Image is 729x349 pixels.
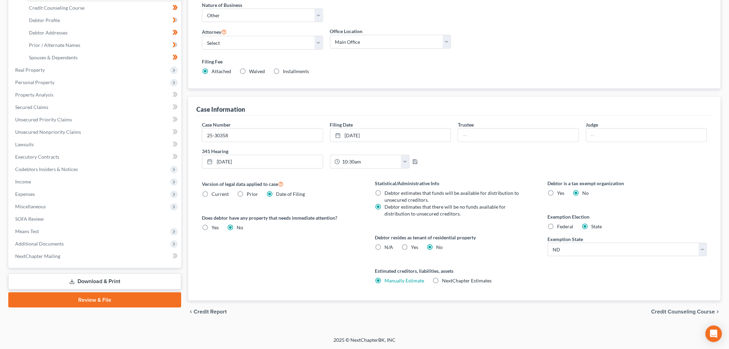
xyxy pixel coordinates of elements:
label: Version of legal data applied to case [202,180,361,188]
span: No [436,244,443,250]
span: No [237,225,243,230]
span: Prior / Alternate Names [29,42,80,48]
div: 2025 © NextChapterBK, INC [168,337,561,349]
a: Unsecured Priority Claims [10,113,181,126]
span: Debtor estimates that funds will be available for distribution to unsecured creditors. [384,190,519,203]
span: Executory Contracts [15,154,59,160]
span: Debtor Profile [29,17,60,23]
span: Property Analysis [15,92,53,98]
button: chevron_left Credit Report [188,309,227,315]
span: Yes [212,225,219,230]
a: Secured Claims [10,101,181,113]
span: Expenses [15,191,35,197]
span: Installments [283,68,309,74]
span: Codebtors Insiders & Notices [15,166,78,172]
span: Additional Documents [15,241,64,247]
i: chevron_left [188,309,194,315]
a: SOFA Review [10,213,181,225]
label: Statistical/Administrative Info [375,180,534,187]
span: Personal Property [15,79,54,85]
label: Filing Date [330,121,353,128]
i: chevron_right [715,309,721,315]
label: Office Location [330,28,363,35]
label: Attorney [202,28,227,36]
span: Prior [247,191,258,197]
a: Review & File [8,292,181,308]
input: Enter case number... [202,129,323,142]
span: No [583,190,589,196]
input: -- [458,129,579,142]
span: Waived [249,68,265,74]
span: Date of Filing [276,191,305,197]
a: Executory Contracts [10,151,181,163]
span: Income [15,179,31,185]
label: Debtor is a tax exempt organization [548,180,707,187]
span: Miscellaneous [15,203,46,209]
label: Exemption Election [548,213,707,220]
div: Case Information [196,105,245,113]
span: N/A [384,244,393,250]
label: Exemption State [548,236,583,243]
a: [DATE] [202,155,323,168]
label: 341 Hearing [198,148,454,155]
a: [DATE] [330,129,451,142]
a: NextChapter Mailing [10,250,181,262]
span: Debtor Addresses [29,30,68,36]
label: Judge [586,121,598,128]
a: Prior / Alternate Names [23,39,181,51]
a: Property Analysis [10,89,181,101]
label: Estimated creditors, liabilities, assets [375,267,534,275]
span: Attached [212,68,231,74]
span: Secured Claims [15,104,48,110]
label: Debtor resides as tenant of residential property [375,234,534,241]
span: Means Test [15,228,39,234]
label: Nature of Business [202,1,242,9]
div: Open Intercom Messenger [706,326,722,342]
span: Yes [411,244,418,250]
span: Unsecured Nonpriority Claims [15,129,81,135]
span: Unsecured Priority Claims [15,117,72,122]
label: Filing Fee [202,58,707,65]
span: Current [212,191,229,197]
label: Trustee [458,121,474,128]
a: Download & Print [8,273,181,290]
a: Manually Estimate [384,278,424,283]
a: Lawsuits [10,138,181,151]
span: NextChapter Estimates [442,278,492,283]
a: Debtor Profile [23,14,181,27]
span: SOFA Review [15,216,44,222]
span: Debtor estimates that there will be no funds available for distribution to unsecured creditors. [384,204,506,217]
a: Unsecured Nonpriority Claims [10,126,181,138]
a: Credit Counseling Course [23,2,181,14]
span: Lawsuits [15,141,34,147]
label: Case Number [202,121,231,128]
input: -- [586,129,707,142]
span: Spouses & Dependents [29,54,78,60]
span: Credit Counseling Course [651,309,715,315]
a: Spouses & Dependents [23,51,181,64]
span: Credit Report [194,309,227,315]
span: Credit Counseling Course [29,5,84,11]
span: State [592,223,602,229]
span: Real Property [15,67,45,73]
label: Does debtor have any property that needs immediate attention? [202,214,361,221]
input: -- : -- [340,155,402,168]
a: Debtor Addresses [23,27,181,39]
span: NextChapter Mailing [15,253,60,259]
span: Federal [557,223,574,229]
span: Yes [557,190,565,196]
button: Credit Counseling Course chevron_right [651,309,721,315]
